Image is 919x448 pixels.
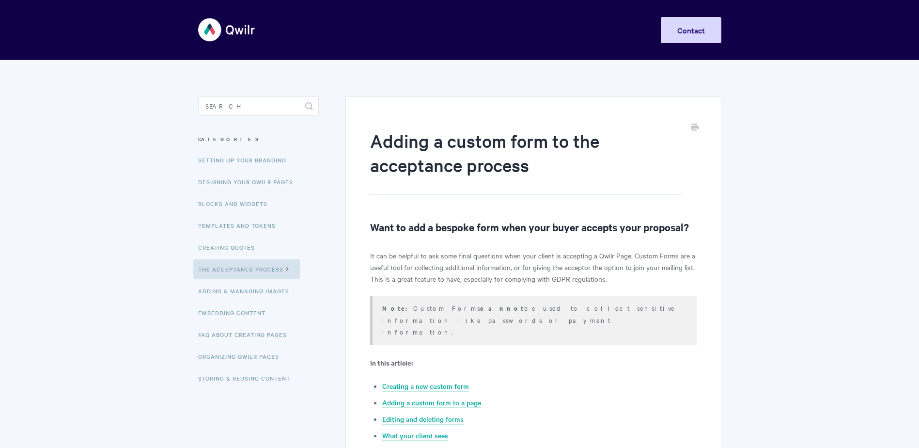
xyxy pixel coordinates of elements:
[691,123,699,133] a: Print this Article
[198,150,294,170] a: Setting up your Branding
[193,259,300,279] a: The Acceptance Process
[382,302,684,337] p: Custom Forms be used to collect sensitive information like passwords or payment information.
[198,281,296,301] a: Adding & Managing Images
[661,17,721,43] a: Contact
[198,172,300,192] a: Designing Your Qwilr Pages
[382,304,413,313] strong: Note:
[382,398,481,408] a: Adding a custom form to a page
[198,347,286,366] a: Organizing Qwilr Pages
[198,325,294,344] a: FAQ About Creating Pages
[198,238,262,257] a: Creating Quotes
[198,194,275,213] a: Blocks and Widgets
[198,12,256,48] img: Qwilr Help Center
[370,219,696,235] h2: Want to add a bespoke form when your buyer accepts your proposal?
[198,368,297,388] a: Storing & Reusing Content
[198,216,283,235] a: Templates and Tokens
[370,357,413,368] strong: In this article:
[370,128,682,195] h1: Adding a custom form to the acceptance process
[382,431,448,441] a: What your client sees
[198,96,319,116] input: Search
[382,414,464,425] a: Editing and deleting forms
[480,304,524,313] strong: cannot
[382,381,469,392] a: Creating a new custom form
[370,250,696,285] p: It can be helpful to ask some final questions when your client is accepting a Qwilr Page. Custom ...
[198,130,319,148] h3: Categories
[198,303,273,322] a: Embedding Content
